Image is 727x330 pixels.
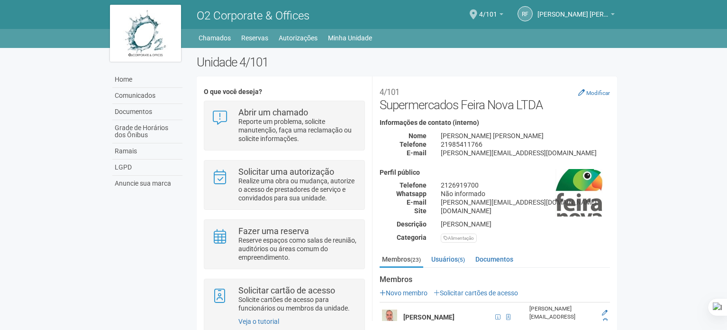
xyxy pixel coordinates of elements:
[112,160,182,176] a: LGPD
[199,31,231,45] a: Chamados
[238,236,357,262] p: Reserve espaços como salas de reunião, auditórios ou áreas comum do empreendimento.
[434,132,617,140] div: [PERSON_NAME] [PERSON_NAME]
[380,289,427,297] a: Novo membro
[380,169,610,176] h4: Perfil público
[380,252,423,268] a: Membros(23)
[238,226,309,236] strong: Fazer uma reserva
[396,190,427,198] strong: Whatsapp
[434,207,617,215] div: [DOMAIN_NAME]
[458,256,465,263] small: (5)
[434,140,617,149] div: 21985411766
[403,313,454,321] strong: [PERSON_NAME]
[434,189,617,198] div: Não informado
[603,318,608,324] a: Excluir membro
[238,107,308,117] strong: Abrir um chamado
[479,1,497,18] span: 4/101
[529,305,596,329] div: [PERSON_NAME][EMAIL_ADDRESS][DOMAIN_NAME]
[555,169,603,217] img: business.png
[473,252,516,266] a: Documentos
[112,72,182,88] a: Home
[400,141,427,148] strong: Telefone
[211,108,357,143] a: Abrir um chamado Reporte um problema, solicite manutenção, faça uma reclamação ou solicite inform...
[586,90,610,96] small: Modificar
[407,149,427,157] strong: E-mail
[112,104,182,120] a: Documentos
[434,181,617,189] div: 2126919700
[410,256,421,263] small: (23)
[397,220,427,228] strong: Descrição
[241,31,268,45] a: Reservas
[429,252,467,266] a: Usuários(5)
[537,1,609,18] span: Robson Firmino Gomes
[400,181,427,189] strong: Telefone
[380,84,610,112] h2: Supermercados Feira Nova LTDA
[380,275,610,284] strong: Membros
[238,295,357,312] p: Solicite cartões de acesso para funcionários ou membros da unidade.
[211,227,357,262] a: Fazer uma reserva Reserve espaços como salas de reunião, auditórios ou áreas comum do empreendime...
[204,88,364,95] h4: O que você deseja?
[578,89,610,96] a: Modificar
[238,318,279,325] a: Veja o tutorial
[112,120,182,143] a: Grade de Horários dos Ônibus
[409,132,427,140] strong: Nome
[197,55,617,69] h2: Unidade 4/101
[112,143,182,160] a: Ramais
[112,88,182,104] a: Comunicados
[380,119,610,126] h4: Informações de contato (interno)
[441,234,477,243] div: Alimentação
[211,168,357,202] a: Solicitar uma autorização Realize uma obra ou mudança, autorize o acesso de prestadores de serviç...
[238,167,334,177] strong: Solicitar uma autorização
[434,198,617,207] div: [PERSON_NAME][EMAIL_ADDRESS][DOMAIN_NAME]
[112,176,182,191] a: Anuncie sua marca
[434,289,518,297] a: Solicitar cartões de acesso
[407,198,427,206] strong: E-mail
[518,6,533,21] a: RF
[197,9,309,22] span: O2 Corporate & Offices
[434,149,617,157] div: [PERSON_NAME][EMAIL_ADDRESS][DOMAIN_NAME]
[382,310,397,325] img: user.png
[238,117,357,143] p: Reporte um problema, solicite manutenção, faça uma reclamação ou solicite informações.
[211,286,357,312] a: Solicitar cartão de acesso Solicite cartões de acesso para funcionários ou membros da unidade.
[238,285,335,295] strong: Solicitar cartão de acesso
[380,87,400,97] small: 4/101
[537,12,615,19] a: [PERSON_NAME] [PERSON_NAME]
[434,220,617,228] div: [PERSON_NAME]
[479,12,503,19] a: 4/101
[414,207,427,215] strong: Site
[279,31,318,45] a: Autorizações
[397,234,427,241] strong: Categoria
[110,5,181,62] img: logo.jpg
[328,31,372,45] a: Minha Unidade
[238,177,357,202] p: Realize uma obra ou mudança, autorize o acesso de prestadores de serviço e convidados para sua un...
[602,310,608,316] a: Editar membro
